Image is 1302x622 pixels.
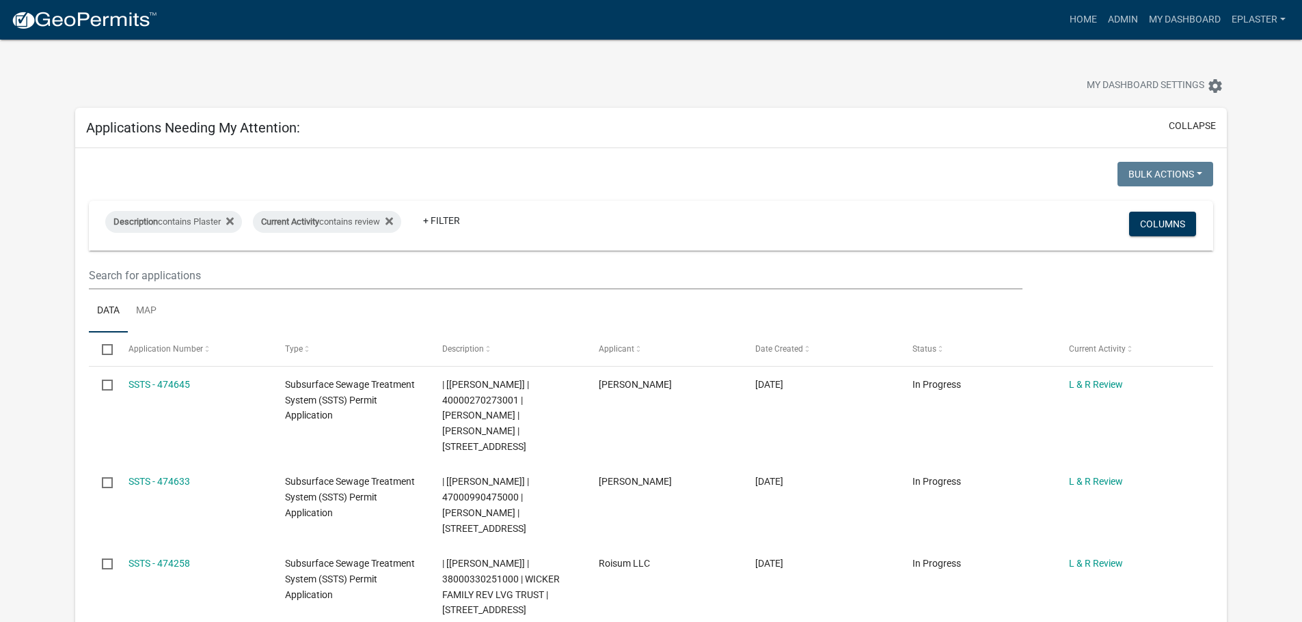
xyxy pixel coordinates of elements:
[442,379,529,452] span: | [Elizabeth Plaster] | 40000270273001 | BRADLEY J WELLER | BRIDGET T WELLER | 55817 CO HWY 142
[285,379,415,421] span: Subsurface Sewage Treatment System (SSTS) Permit Application
[586,333,742,365] datatable-header-cell: Applicant
[128,558,190,569] a: SSTS - 474258
[1069,558,1123,569] a: L & R Review
[1087,78,1204,94] span: My Dashboard Settings
[599,476,672,487] span: Scott M Ellingson
[1226,7,1291,33] a: eplaster
[912,558,961,569] span: In Progress
[1069,344,1126,354] span: Current Activity
[116,333,272,365] datatable-header-cell: Application Number
[113,216,158,227] span: Description
[128,476,190,487] a: SSTS - 474633
[1117,162,1213,186] button: Bulk Actions
[912,344,936,354] span: Status
[442,344,484,354] span: Description
[912,379,961,390] span: In Progress
[429,333,585,365] datatable-header-cell: Description
[912,476,961,487] span: In Progress
[599,344,634,354] span: Applicant
[285,344,303,354] span: Type
[1129,212,1196,236] button: Columns
[755,558,783,569] span: 09/05/2025
[272,333,429,365] datatable-header-cell: Type
[899,333,1056,365] datatable-header-cell: Status
[1207,78,1223,94] i: settings
[599,379,672,390] span: Scott M Ellingson
[89,261,1022,289] input: Search for applications
[1056,333,1212,365] datatable-header-cell: Current Activity
[86,119,300,136] h5: Applications Needing My Attention:
[412,208,471,233] a: + Filter
[128,379,190,390] a: SSTS - 474645
[1102,7,1143,33] a: Admin
[755,379,783,390] span: 09/06/2025
[1064,7,1102,33] a: Home
[442,476,529,533] span: | [Elizabeth Plaster] | 47000990475000 | JOSHUA B LINDQUIST | 36612 478TH AVE
[261,216,319,227] span: Current Activity
[253,211,401,233] div: contains review
[1069,379,1123,390] a: L & R Review
[1143,7,1226,33] a: My Dashboard
[742,333,899,365] datatable-header-cell: Date Created
[1069,476,1123,487] a: L & R Review
[755,344,803,354] span: Date Created
[128,344,203,354] span: Application Number
[599,558,650,569] span: Roisum LLC
[89,333,115,365] datatable-header-cell: Select
[755,476,783,487] span: 09/06/2025
[1169,119,1216,133] button: collapse
[285,558,415,600] span: Subsurface Sewage Treatment System (SSTS) Permit Application
[1076,72,1234,99] button: My Dashboard Settingssettings
[105,211,242,233] div: contains Plaster
[285,476,415,518] span: Subsurface Sewage Treatment System (SSTS) Permit Application
[89,289,128,333] a: Data
[442,558,560,615] span: | [Elizabeth Plaster] | 38000330251000 | WICKER FAMILY REV LVG TRUST | 30733 CO HWY 1
[128,289,165,333] a: Map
